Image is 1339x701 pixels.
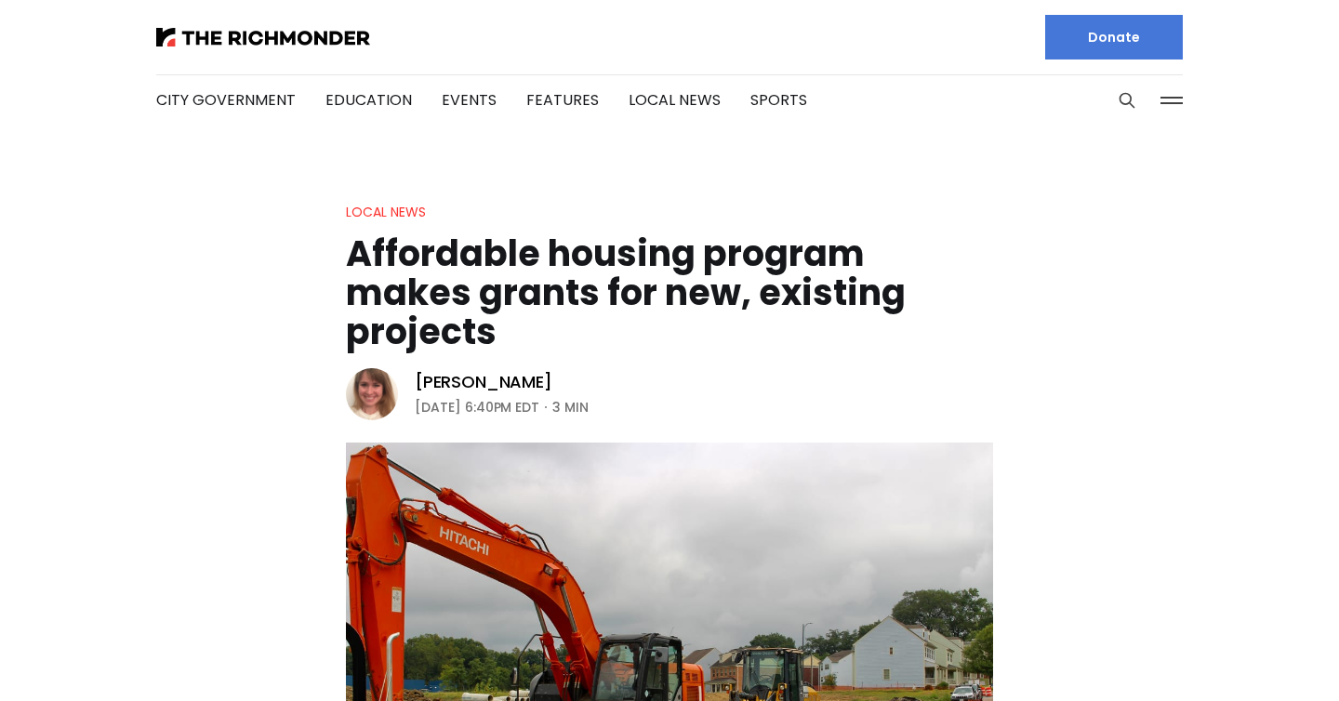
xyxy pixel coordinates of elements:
[346,234,993,351] h1: Affordable housing program makes grants for new, existing projects
[415,396,539,418] time: [DATE] 6:40PM EDT
[325,89,412,111] a: Education
[750,89,807,111] a: Sports
[156,28,370,46] img: The Richmonder
[1113,86,1141,114] button: Search this site
[156,89,296,111] a: City Government
[552,396,589,418] span: 3 min
[526,89,599,111] a: Features
[415,371,552,393] a: [PERSON_NAME]
[346,203,426,221] a: Local News
[1045,15,1183,60] a: Donate
[442,89,497,111] a: Events
[629,89,721,111] a: Local News
[346,368,398,420] img: Sarah Vogelsong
